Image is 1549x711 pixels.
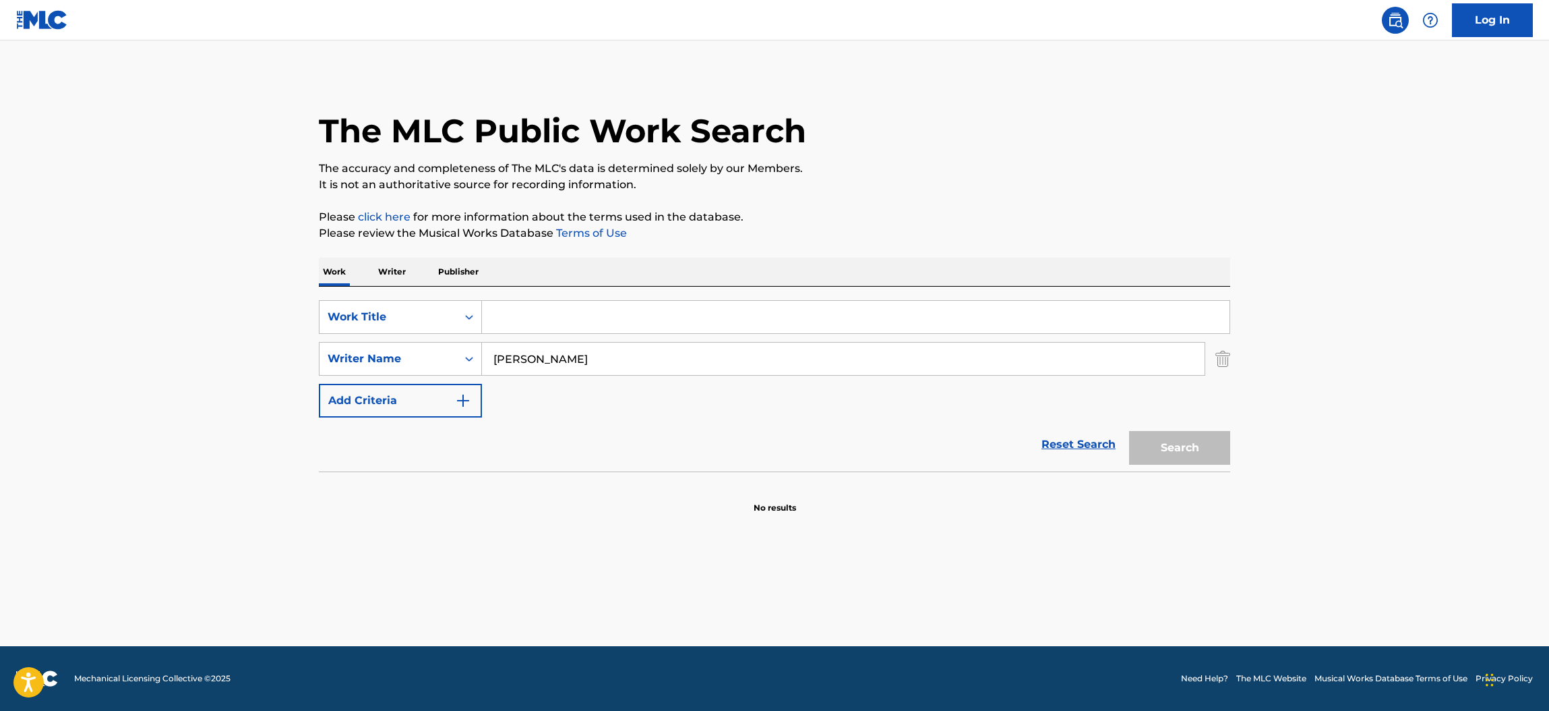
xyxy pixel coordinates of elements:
[1181,673,1228,685] a: Need Help?
[1452,3,1533,37] a: Log In
[319,300,1230,472] form: Search Form
[1215,342,1230,376] img: Delete Criterion
[319,258,350,286] p: Work
[754,486,796,514] p: No results
[455,393,471,409] img: 9d2ae6d4665cec9f34b9.svg
[1482,646,1549,711] iframe: Chat Widget
[1486,660,1494,700] div: Drag
[328,351,449,367] div: Writer Name
[319,161,1230,177] p: The accuracy and completeness of The MLC's data is determined solely by our Members.
[1382,7,1409,34] a: Public Search
[319,111,806,151] h1: The MLC Public Work Search
[1422,12,1438,28] img: help
[374,258,410,286] p: Writer
[1236,673,1306,685] a: The MLC Website
[74,673,231,685] span: Mechanical Licensing Collective © 2025
[328,309,449,325] div: Work Title
[16,10,68,30] img: MLC Logo
[358,210,411,223] a: click here
[319,209,1230,225] p: Please for more information about the terms used in the database.
[1476,673,1533,685] a: Privacy Policy
[319,384,482,418] button: Add Criteria
[553,227,627,239] a: Terms of Use
[1035,430,1122,459] a: Reset Search
[434,258,483,286] p: Publisher
[16,671,58,687] img: logo
[1314,673,1467,685] a: Musical Works Database Terms of Use
[319,177,1230,193] p: It is not an authoritative source for recording information.
[319,225,1230,241] p: Please review the Musical Works Database
[1387,12,1403,28] img: search
[1417,7,1444,34] div: Help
